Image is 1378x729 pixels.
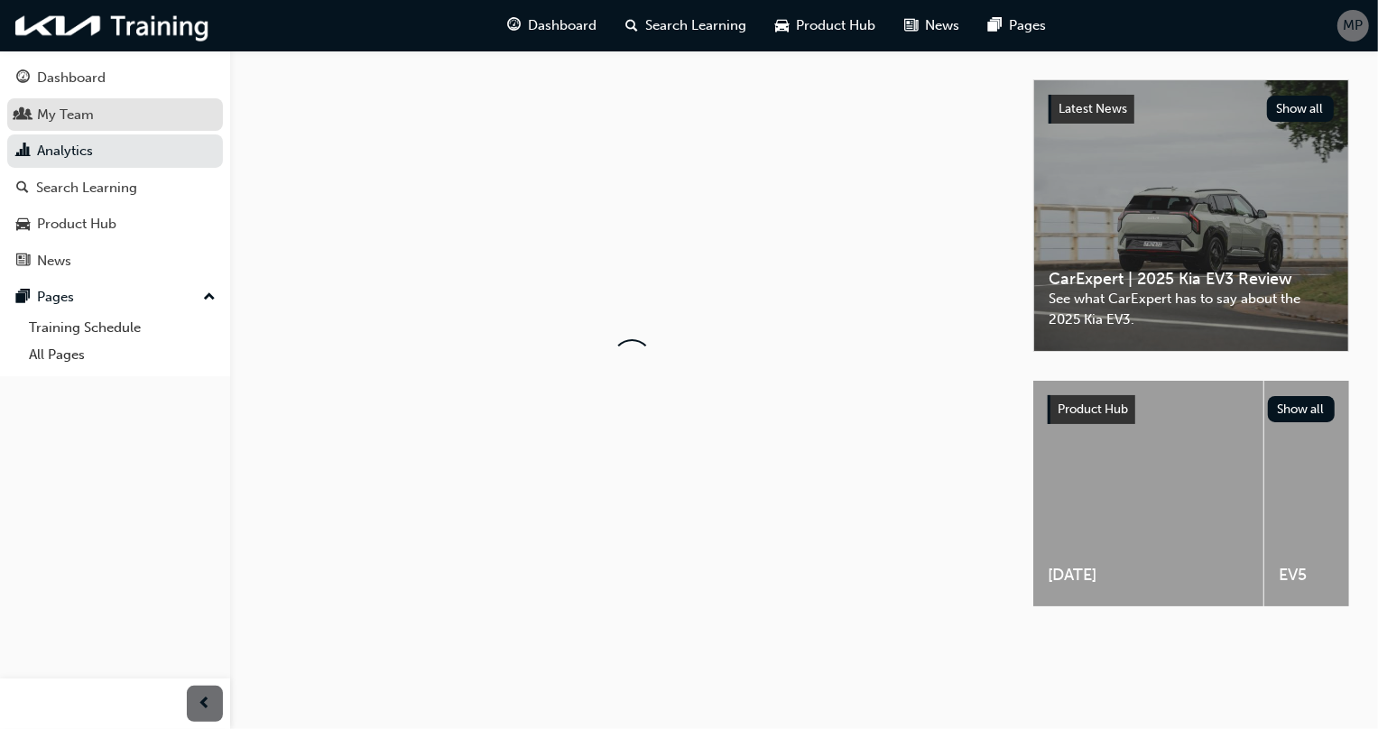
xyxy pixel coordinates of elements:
[7,61,223,95] a: Dashboard
[7,208,223,241] a: Product Hub
[1049,269,1334,290] span: CarExpert | 2025 Kia EV3 Review
[37,287,74,308] div: Pages
[16,290,30,306] span: pages-icon
[1059,101,1127,116] span: Latest News
[762,7,891,44] a: car-iconProduct Hub
[1268,396,1336,422] button: Show all
[22,341,223,369] a: All Pages
[926,15,960,36] span: News
[612,7,762,44] a: search-iconSearch Learning
[797,15,876,36] span: Product Hub
[7,281,223,314] button: Pages
[905,14,919,37] span: news-icon
[7,171,223,205] a: Search Learning
[1344,15,1364,36] span: MP
[646,15,747,36] span: Search Learning
[36,178,137,198] div: Search Learning
[1033,79,1349,352] a: Latest NewsShow allCarExpert | 2025 Kia EV3 ReviewSee what CarExpert has to say about the 2025 Ki...
[626,14,639,37] span: search-icon
[16,217,30,233] span: car-icon
[494,7,612,44] a: guage-iconDashboard
[1010,15,1047,36] span: Pages
[37,214,116,235] div: Product Hub
[16,180,29,197] span: search-icon
[989,14,1003,37] span: pages-icon
[37,105,94,125] div: My Team
[9,7,217,44] img: kia-training
[975,7,1061,44] a: pages-iconPages
[16,143,30,160] span: chart-icon
[1033,381,1263,606] a: [DATE]
[1049,289,1334,329] span: See what CarExpert has to say about the 2025 Kia EV3.
[1058,401,1128,417] span: Product Hub
[7,98,223,132] a: My Team
[203,286,216,309] span: up-icon
[16,70,30,87] span: guage-icon
[16,254,30,270] span: news-icon
[7,58,223,281] button: DashboardMy TeamAnalyticsSearch LearningProduct HubNews
[776,14,790,37] span: car-icon
[508,14,522,37] span: guage-icon
[16,107,30,124] span: people-icon
[1048,565,1249,586] span: [DATE]
[37,68,106,88] div: Dashboard
[529,15,597,36] span: Dashboard
[7,245,223,278] a: News
[891,7,975,44] a: news-iconNews
[199,693,212,715] span: prev-icon
[1049,95,1334,124] a: Latest NewsShow all
[7,134,223,168] a: Analytics
[22,314,223,342] a: Training Schedule
[1048,395,1335,424] a: Product HubShow all
[1267,96,1335,122] button: Show all
[37,251,71,272] div: News
[1337,10,1369,42] button: MP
